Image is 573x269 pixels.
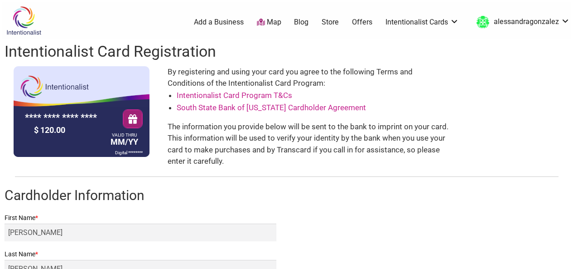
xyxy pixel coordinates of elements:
[111,134,138,136] div: VALID THRU
[177,91,292,100] a: Intentionalist Card Program T&Cs
[472,14,570,30] a: alessandragonzalez
[352,17,372,27] a: Offers
[5,249,276,260] label: Last Name
[177,103,366,112] a: South State Bank of [US_STATE] Cardholder Agreement
[32,123,109,137] div: $ 120.00
[294,17,308,27] a: Blog
[5,41,568,63] h1: Intentionalist Card Registration
[168,66,450,167] div: By registering and using your card you agree to the following Terms and Conditions of the Intenti...
[5,212,276,224] label: First Name
[385,17,459,27] a: Intentionalist Cards
[5,186,568,205] h2: Cardholder Information
[108,133,140,149] div: MM/YY
[257,17,281,28] a: Map
[194,17,244,27] a: Add a Business
[322,17,339,27] a: Store
[2,6,45,35] img: Intentionalist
